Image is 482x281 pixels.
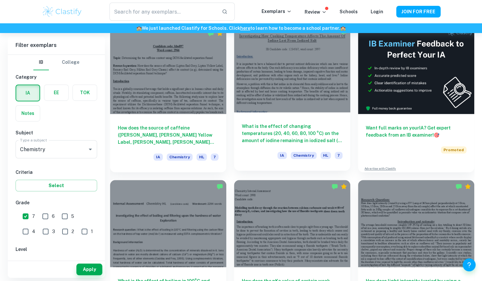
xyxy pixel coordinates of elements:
[32,228,35,235] span: 4
[91,228,93,235] span: 1
[358,27,474,114] img: Thumbnail
[110,27,226,172] a: How does the source of caffeine ([PERSON_NAME], [PERSON_NAME] Yellow Label, [PERSON_NAME], [PERSO...
[62,55,79,70] button: College
[455,183,462,190] img: Marked
[153,153,163,161] span: IA
[291,152,317,159] span: Chemistry
[16,180,97,191] button: Select
[76,264,102,275] button: Apply
[167,153,193,161] span: Chemistry
[211,153,219,161] span: 7
[335,152,342,159] span: 7
[234,27,350,172] a: What is the effect of changing temperatures (20, 40, 60, 80, 100 °C) on the amount of iodine rema...
[396,6,441,17] button: JOIN FOR FREE
[217,183,223,190] img: Marked
[207,30,214,37] img: Marked
[52,228,55,235] span: 3
[33,55,79,70] div: Filter type choice
[20,137,47,143] label: Type a subject
[16,169,97,176] h6: Criteria
[371,9,383,14] a: Login
[463,258,476,271] button: Help and Feedback
[366,124,466,139] h6: Want full marks on your IA ? Get expert feedback from an IB examiner!
[240,26,250,31] a: here
[109,3,216,21] input: Search for any exemplars...
[44,85,68,100] button: EE
[16,73,97,81] h6: Category
[277,152,287,159] span: IA
[42,5,83,18] img: Clastify logo
[465,183,471,190] div: Premium
[341,183,347,190] div: Premium
[72,228,74,235] span: 2
[33,55,49,70] button: IB
[262,8,292,15] p: Exemplars
[331,183,338,190] img: Marked
[136,26,142,31] span: 🏫
[73,85,97,100] button: TOK
[16,85,39,101] button: IA
[340,9,358,14] a: Schools
[242,123,342,144] h6: What is the effect of changing temperatures (20, 40, 60, 80, 100 °C) on the amount of iodine rema...
[217,30,223,37] div: Premium
[340,26,346,31] span: 🏫
[86,145,95,154] button: Open
[441,146,466,153] span: Promoted
[16,129,97,136] h6: Subject
[196,153,207,161] span: HL
[16,106,40,121] button: Notes
[52,213,55,220] span: 6
[32,213,35,220] span: 7
[364,166,396,171] a: Advertise with Clastify
[71,213,74,220] span: 5
[118,124,219,146] h6: How does the source of caffeine ([PERSON_NAME], [PERSON_NAME] Yellow Label, [PERSON_NAME], [PERSO...
[305,8,327,16] p: Review
[434,132,439,138] span: 🎯
[358,27,474,172] a: Want full marks on yourIA? Get expert feedback from an IB examiner!PromotedAdvertise with Clastify
[16,199,97,206] h6: Grade
[16,246,97,253] h6: Level
[320,152,331,159] span: HL
[1,25,481,32] h6: We just launched Clastify for Schools. Click to learn how to become a school partner.
[8,36,105,54] h6: Filter exemplars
